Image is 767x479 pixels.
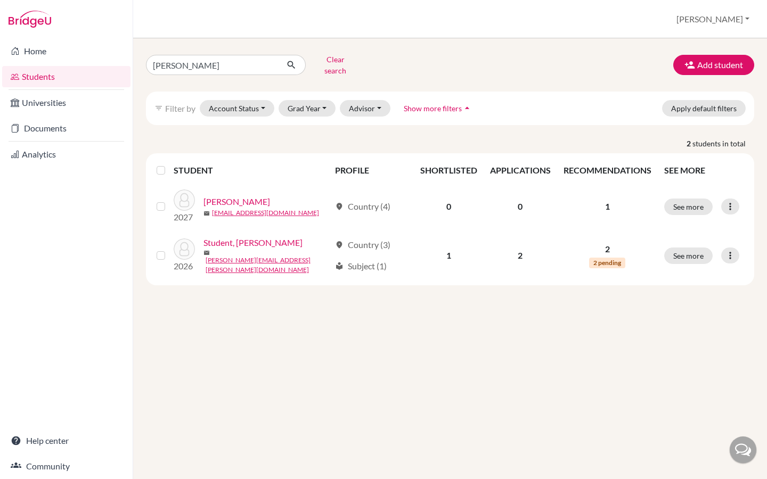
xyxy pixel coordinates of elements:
[9,11,51,28] img: Bridge-U
[404,104,462,113] span: Show more filters
[200,100,274,117] button: Account Status
[2,40,130,62] a: Home
[658,158,750,183] th: SEE MORE
[395,100,482,117] button: Show more filtersarrow_drop_up
[2,66,130,87] a: Students
[692,138,754,149] span: students in total
[306,51,365,79] button: Clear search
[146,55,278,75] input: Find student by name...
[662,100,746,117] button: Apply default filters
[203,236,303,249] a: Student, [PERSON_NAME]
[673,55,754,75] button: Add student
[462,103,472,113] i: arrow_drop_up
[2,92,130,113] a: Universities
[174,189,195,211] img: Gupta, Riya
[335,202,344,211] span: location_on
[672,9,754,29] button: [PERSON_NAME]
[589,258,625,268] span: 2 pending
[203,195,270,208] a: [PERSON_NAME]
[335,260,387,272] div: Subject (1)
[484,183,557,230] td: 0
[564,243,651,255] p: 2
[2,456,130,477] a: Community
[165,103,195,113] span: Filter by
[203,210,210,217] span: mail
[212,208,319,218] a: [EMAIL_ADDRESS][DOMAIN_NAME]
[2,118,130,139] a: Documents
[564,200,651,213] p: 1
[174,260,195,272] p: 2026
[664,199,713,215] button: See more
[557,158,658,183] th: RECOMMENDATIONS
[484,158,557,183] th: APPLICATIONS
[664,247,713,264] button: See more
[340,100,390,117] button: Advisor
[2,430,130,451] a: Help center
[279,100,336,117] button: Grad Year
[335,238,390,251] div: Country (3)
[335,262,344,270] span: local_library
[154,104,163,112] i: filter_list
[329,158,414,183] th: PROFILE
[414,230,484,281] td: 1
[335,241,344,249] span: location_on
[2,144,130,165] a: Analytics
[414,183,484,230] td: 0
[687,138,692,149] strong: 2
[174,211,195,224] p: 2027
[206,255,330,275] a: [PERSON_NAME][EMAIL_ADDRESS][PERSON_NAME][DOMAIN_NAME]
[203,250,210,256] span: mail
[174,238,195,260] img: Student, Riya
[484,230,557,281] td: 2
[335,200,390,213] div: Country (4)
[414,158,484,183] th: SHORTLISTED
[174,158,329,183] th: STUDENT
